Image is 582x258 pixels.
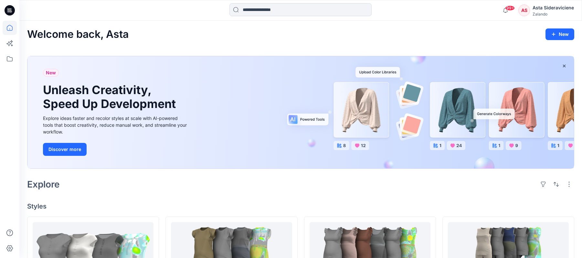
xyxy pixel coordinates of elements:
h4: Styles [27,202,574,210]
div: Explore ideas faster and recolor styles at scale with AI-powered tools that boost creativity, red... [43,115,188,135]
h1: Unleash Creativity, Speed Up Development [43,83,179,111]
div: Asta Sideraviciene [533,4,574,12]
h2: Welcome back, Asta [27,28,129,40]
div: Zalando [533,12,574,16]
button: Discover more [43,143,87,156]
span: 99+ [505,5,515,11]
div: AS [518,5,530,16]
span: New [46,69,56,77]
a: Discover more [43,143,188,156]
button: New [545,28,574,40]
h2: Explore [27,179,60,189]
